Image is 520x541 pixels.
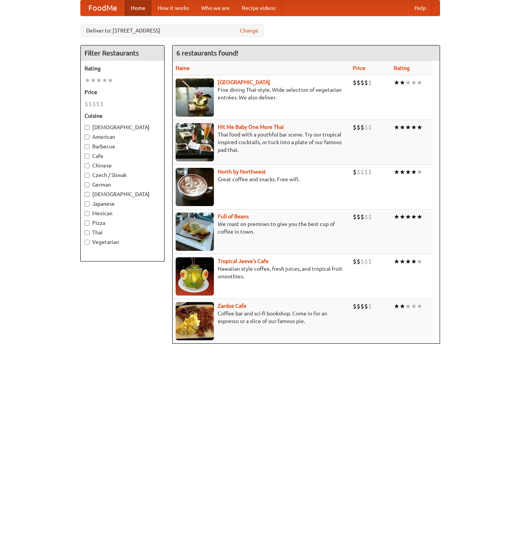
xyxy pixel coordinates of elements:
li: $ [357,123,360,132]
a: Hit Me Baby One More Thai [218,124,284,130]
li: ★ [102,76,108,84]
input: [DEMOGRAPHIC_DATA] [85,192,90,197]
li: $ [353,123,357,132]
input: Czech / Slovak [85,173,90,178]
li: ★ [411,123,417,132]
li: ★ [96,76,102,84]
label: American [85,133,160,141]
li: ★ [394,123,399,132]
li: $ [360,213,364,221]
li: $ [360,302,364,310]
li: $ [88,100,92,108]
a: FoodMe [81,0,125,16]
a: Recipe videos [236,0,282,16]
p: Coffee bar and sci-fi bookshop. Come in for an espresso or a slice of our famous pie. [176,310,347,325]
li: ★ [394,213,399,221]
li: $ [353,302,357,310]
li: $ [364,123,368,132]
li: $ [357,302,360,310]
li: $ [353,168,357,176]
a: Home [125,0,152,16]
a: Who we are [195,0,236,16]
a: Change [240,27,258,34]
p: Great coffee and snacks. Free wifi. [176,175,347,183]
li: $ [368,302,372,310]
li: ★ [405,123,411,132]
li: $ [360,123,364,132]
li: ★ [399,168,405,176]
a: How it works [152,0,195,16]
label: Barbecue [85,143,160,150]
label: Japanese [85,200,160,208]
li: $ [364,213,368,221]
a: North by Northwest [218,169,266,175]
li: ★ [411,168,417,176]
label: [DEMOGRAPHIC_DATA] [85,190,160,198]
img: beans.jpg [176,213,214,251]
img: north.jpg [176,168,214,206]
p: Hawaiian style coffee, fresh juices, and tropical fruit smoothies. [176,265,347,280]
li: $ [96,100,100,108]
li: $ [357,168,360,176]
img: zardoz.jpg [176,302,214,340]
li: $ [368,213,372,221]
li: ★ [108,76,113,84]
li: ★ [394,257,399,266]
input: German [85,182,90,187]
li: ★ [399,78,405,87]
label: Mexican [85,210,160,217]
li: $ [364,168,368,176]
li: ★ [417,78,422,87]
li: ★ [417,213,422,221]
li: ★ [417,257,422,266]
input: Japanese [85,201,90,206]
p: Fine dining Thai-style. Wide selection of vegetarian entrées. We also deliver. [176,86,347,101]
li: ★ [405,302,411,310]
img: jeeves.jpg [176,257,214,296]
input: American [85,135,90,140]
li: ★ [394,302,399,310]
div: Deliver to: [STREET_ADDRESS] [80,24,264,37]
input: Cafe [85,154,90,159]
li: ★ [85,76,90,84]
a: Tropical Jeeve's Cafe [218,258,269,264]
li: $ [92,100,96,108]
li: ★ [411,257,417,266]
a: Full of Beans [218,213,249,219]
input: Mexican [85,211,90,216]
label: German [85,181,160,188]
li: $ [85,100,88,108]
input: Thai [85,230,90,235]
li: $ [353,257,357,266]
label: Chinese [85,162,160,169]
li: ★ [417,168,422,176]
input: Pizza [85,221,90,226]
label: Cafe [85,152,160,160]
h4: Filter Restaurants [81,45,164,61]
li: ★ [399,123,405,132]
li: $ [353,213,357,221]
input: Vegetarian [85,240,90,245]
b: [GEOGRAPHIC_DATA] [218,79,270,85]
input: [DEMOGRAPHIC_DATA] [85,125,90,130]
p: We roast on premises to give you the best cup of coffee in town. [176,220,347,236]
li: ★ [411,302,417,310]
li: $ [368,78,372,87]
label: [DEMOGRAPHIC_DATA] [85,123,160,131]
a: Name [176,65,190,71]
h5: Price [85,88,160,96]
p: Thai food with a youthful bar scene. Try our tropical inspired cocktails, or tuck into a plate of... [176,131,347,154]
li: $ [357,257,360,266]
li: $ [357,213,360,221]
li: ★ [90,76,96,84]
ng-pluralize: 6 restaurants found! [176,49,238,57]
li: $ [368,257,372,266]
a: Zardoz Cafe [218,303,246,309]
li: $ [364,302,368,310]
li: $ [364,78,368,87]
li: ★ [405,257,411,266]
li: ★ [411,78,417,87]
